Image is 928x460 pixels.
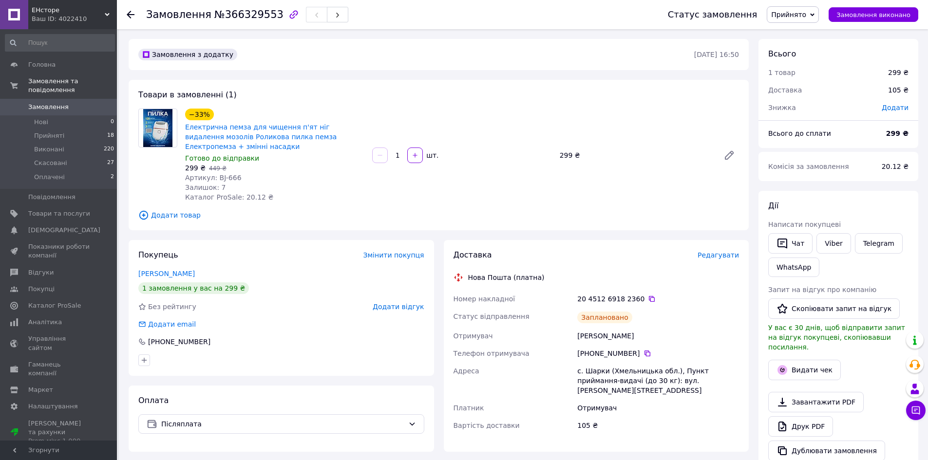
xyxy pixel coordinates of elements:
a: [PERSON_NAME] [138,270,195,277]
span: Оплата [138,396,169,405]
span: Вартість доставки [454,422,520,429]
span: Налаштування [28,402,78,411]
span: Оплачені [34,173,65,182]
span: Залишок: 7 [185,184,226,191]
span: Замовлення та повідомлення [28,77,117,94]
a: Друк PDF [768,416,833,437]
span: 0 [111,118,114,127]
img: Електрична пемза для чищення п'ят ніг видалення мозолів Роликова пилка пемза Електропемза + змінн... [143,109,172,147]
span: Покупець [138,250,178,259]
span: Відгуки [28,268,54,277]
span: 449 ₴ [209,165,227,172]
span: Головна [28,60,56,69]
span: Номер накладної [454,295,515,303]
a: Telegram [855,233,903,254]
span: Гаманець компанії [28,360,90,378]
span: Показники роботи компанії [28,242,90,260]
span: Замовлення [146,9,211,20]
span: 18 [107,131,114,140]
a: Електрична пемза для чищення п'ят ніг видалення мозолів Роликова пилка пемза Електропемза + змінн... [185,123,337,150]
b: 299 ₴ [886,129,909,137]
span: Комісія за замовлення [768,163,849,170]
span: Телефон отримувача [454,350,530,357]
span: Змінити покупця [363,251,424,259]
div: [PERSON_NAME] [575,327,741,345]
a: WhatsApp [768,258,819,277]
span: Доставка [768,86,802,94]
span: Статус відправлення [454,313,530,320]
a: Viber [816,233,851,254]
div: Нова Пошта (платна) [466,273,547,282]
span: Товари в замовленні (1) [138,90,237,99]
time: [DATE] 16:50 [694,51,739,58]
span: Додати [882,104,909,111]
span: [DEMOGRAPHIC_DATA] [28,226,100,235]
button: Скопіювати запит на відгук [768,298,900,319]
div: шт. [424,150,439,160]
div: Ваш ID: 4022410 [32,15,117,23]
div: Заплановано [577,312,632,323]
span: Управління сайтом [28,334,90,352]
span: Прийнято [771,11,806,18]
div: Додати email [147,319,197,329]
span: Замовлення [28,103,69,111]
div: 105 ₴ [575,417,741,434]
div: 20 4512 6918 2360 [577,294,739,304]
span: Замовлення виконано [836,11,910,18]
span: У вас є 30 днів, щоб відправити запит на відгук покупцеві, скопіювавши посилання. [768,324,905,351]
span: Написати покупцеві [768,221,841,228]
span: Нові [34,118,48,127]
span: 20.12 ₴ [882,163,909,170]
span: Доставка [454,250,492,259]
a: Завантажити PDF [768,392,864,412]
span: 1 товар [768,69,795,76]
div: 1 замовлення у вас на 299 ₴ [138,282,249,294]
span: [PERSON_NAME] та рахунки [28,419,90,446]
span: Без рейтингу [148,303,196,311]
span: Маркет [28,386,53,394]
div: 299 ₴ [556,148,716,162]
button: Видати чек [768,360,841,380]
div: Отримувач [575,399,741,417]
span: 2 [111,173,114,182]
span: Додати відгук [373,303,424,311]
span: Отримувач [454,332,493,340]
a: Редагувати [720,146,739,165]
div: 299 ₴ [888,68,909,77]
span: №366329553 [214,9,284,20]
span: Готово до відправки [185,154,259,162]
span: Прийняті [34,131,64,140]
span: Скасовані [34,159,67,167]
span: Всього до сплати [768,129,831,137]
span: Адреса [454,367,479,375]
span: Платник [454,404,484,412]
div: Додати email [137,319,197,329]
div: Повернутися назад [127,10,134,19]
span: Товари та послуги [28,209,90,218]
span: Додати товар [138,210,739,221]
div: [PHONE_NUMBER] [577,349,739,358]
input: Пошук [5,34,115,52]
span: ЕНсторе [32,6,105,15]
span: Каталог ProSale [28,301,81,310]
div: с. Шарки (Хмельницька обл.), Пункт приймання-видачі (до 30 кг): вул. [PERSON_NAME][STREET_ADDRESS] [575,362,741,399]
span: Редагувати [698,251,739,259]
span: Всього [768,49,796,58]
span: Аналітика [28,318,62,327]
span: Виконані [34,145,64,154]
div: Prom мікс 1 000 [28,437,90,445]
button: Замовлення виконано [829,7,918,22]
span: Запит на відгук про компанію [768,286,876,294]
span: Дії [768,201,778,210]
div: 105 ₴ [882,79,914,101]
span: 27 [107,159,114,167]
button: Чат [768,233,813,254]
span: 299 ₴ [185,164,206,172]
span: Повідомлення [28,193,76,202]
div: Статус замовлення [668,10,758,19]
span: Покупці [28,285,55,294]
span: 220 [104,145,114,154]
span: Каталог ProSale: 20.12 ₴ [185,193,273,201]
button: Чат з покупцем [906,401,926,420]
div: Замовлення з додатку [138,49,237,60]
